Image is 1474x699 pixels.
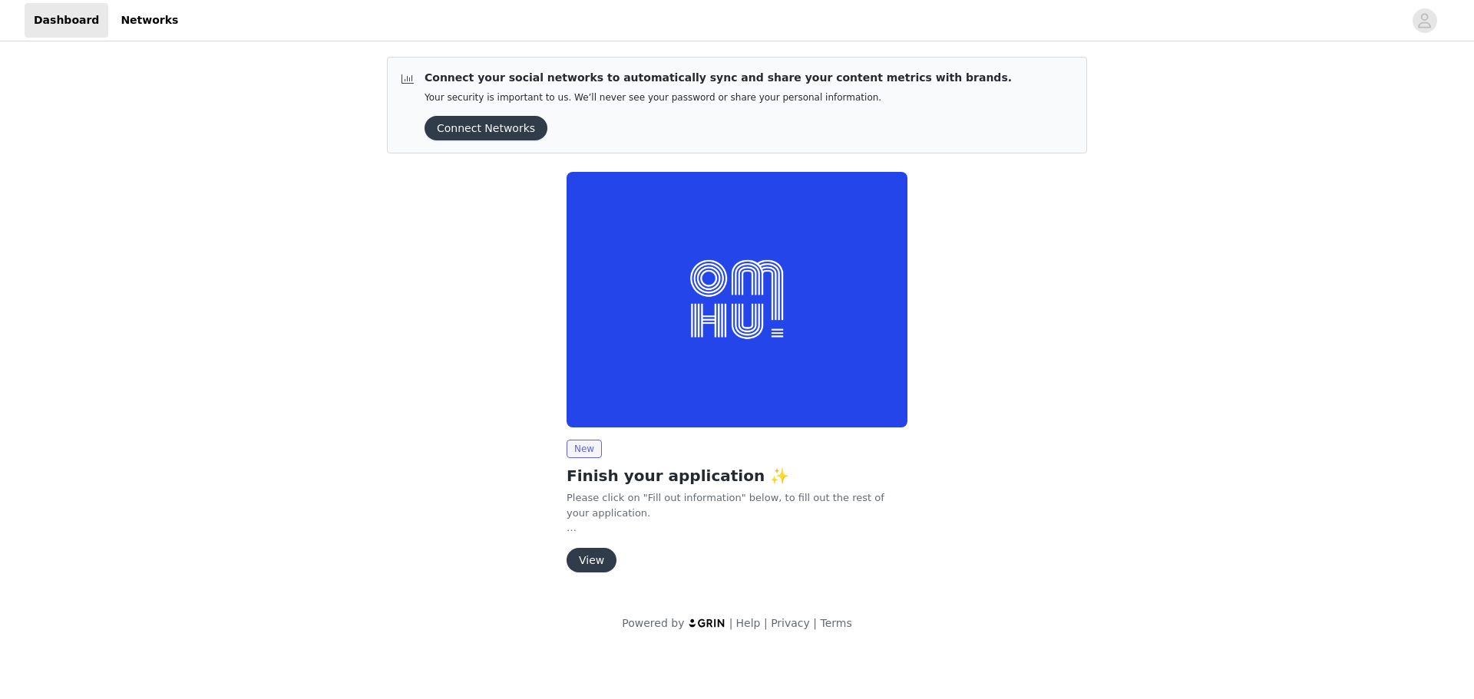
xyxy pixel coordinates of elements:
button: View [567,548,616,572]
a: Dashboard [25,3,108,38]
p: Connect your social networks to automatically sync and share your content metrics with brands. [425,70,1012,86]
p: Your security is important to us. We’ll never see your password or share your personal information. [425,92,1012,104]
a: Terms [820,617,851,629]
span: Powered by [622,617,684,629]
img: logo [688,618,726,628]
button: Connect Networks [425,116,547,140]
a: Help [736,617,761,629]
a: Networks [111,3,187,38]
p: Please click on "Fill out information" below, to fill out the rest of your application. [567,490,907,536]
a: View [567,555,616,566]
img: OMHU [567,172,907,427]
h2: Finish your application ✨ [567,464,907,487]
a: Privacy [771,617,810,629]
span: | [729,617,733,629]
span: New [567,440,602,458]
span: | [813,617,817,629]
div: avatar [1417,8,1432,33]
span: | [764,617,768,629]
